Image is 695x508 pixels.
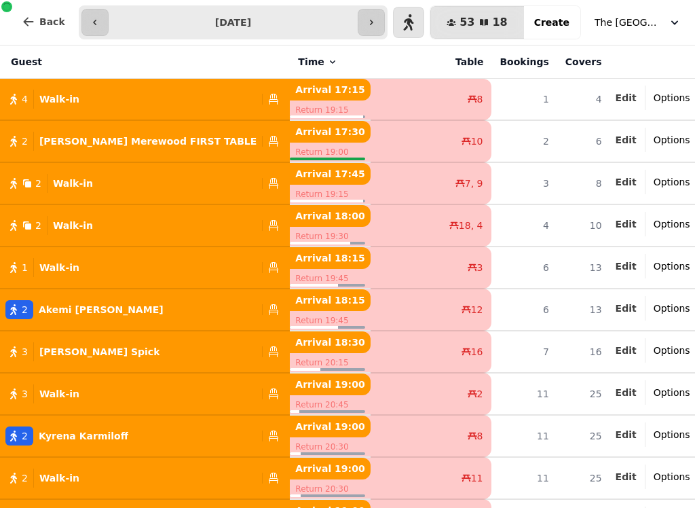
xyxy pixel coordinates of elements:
[654,175,690,189] span: Options
[53,177,93,190] p: Walk-in
[616,344,637,357] button: Edit
[557,247,610,289] td: 13
[586,10,690,35] button: The [GEOGRAPHIC_DATA]
[290,353,370,372] p: Return 20:15
[477,261,483,274] span: 3
[39,429,128,443] p: Kyrena Karmiloff
[290,79,370,101] p: Arrival 17:15
[53,219,93,232] p: Walk-in
[298,55,324,69] span: Time
[654,302,690,315] span: Options
[22,345,28,359] span: 3
[557,120,610,162] td: 6
[22,387,28,401] span: 3
[654,386,690,399] span: Options
[557,331,610,373] td: 16
[616,388,637,397] span: Edit
[290,101,370,120] p: Return 19:15
[39,17,65,26] span: Back
[654,344,690,357] span: Options
[39,471,79,485] p: Walk-in
[471,471,483,485] span: 11
[290,121,370,143] p: Arrival 17:30
[557,204,610,247] td: 10
[430,6,524,39] button: 5318
[22,92,28,106] span: 4
[298,55,337,69] button: Time
[557,415,610,457] td: 25
[654,217,690,231] span: Options
[290,247,370,269] p: Arrival 18:15
[477,387,483,401] span: 2
[22,261,28,274] span: 1
[654,428,690,441] span: Options
[290,269,370,288] p: Return 19:45
[491,79,557,121] td: 1
[22,303,28,316] span: 2
[491,247,557,289] td: 6
[39,387,79,401] p: Walk-in
[290,205,370,227] p: Arrival 18:00
[557,457,610,499] td: 25
[654,259,690,273] span: Options
[616,133,637,147] button: Edit
[491,204,557,247] td: 4
[557,79,610,121] td: 4
[471,134,483,148] span: 10
[616,175,637,189] button: Edit
[595,16,662,29] span: The [GEOGRAPHIC_DATA]
[477,92,483,106] span: 8
[492,17,507,28] span: 18
[616,261,637,271] span: Edit
[290,479,370,498] p: Return 20:30
[35,177,41,190] span: 2
[654,133,690,147] span: Options
[616,346,637,355] span: Edit
[39,261,79,274] p: Walk-in
[654,470,690,484] span: Options
[290,143,370,162] p: Return 19:00
[39,303,164,316] p: Akemi [PERSON_NAME]
[491,373,557,415] td: 11
[491,162,557,204] td: 3
[371,46,492,79] th: Table
[616,217,637,231] button: Edit
[557,162,610,204] td: 8
[35,219,41,232] span: 2
[39,92,79,106] p: Walk-in
[557,46,610,79] th: Covers
[616,430,637,439] span: Edit
[491,289,557,331] td: 6
[491,331,557,373] td: 7
[290,227,370,246] p: Return 19:30
[290,331,370,353] p: Arrival 18:30
[654,91,690,105] span: Options
[616,472,637,482] span: Edit
[459,219,483,232] span: 18, 4
[290,163,370,185] p: Arrival 17:45
[557,373,610,415] td: 25
[290,458,370,479] p: Arrival 19:00
[616,428,637,441] button: Edit
[616,135,637,145] span: Edit
[616,93,637,103] span: Edit
[616,386,637,399] button: Edit
[534,18,569,27] span: Create
[22,429,28,443] span: 2
[471,303,483,316] span: 12
[290,289,370,311] p: Arrival 18:15
[557,289,610,331] td: 13
[523,6,580,39] button: Create
[39,345,160,359] p: [PERSON_NAME] Spick
[22,134,28,148] span: 2
[616,91,637,105] button: Edit
[616,470,637,484] button: Edit
[616,302,637,315] button: Edit
[290,185,370,204] p: Return 19:15
[22,471,28,485] span: 2
[491,120,557,162] td: 2
[471,345,483,359] span: 16
[491,46,557,79] th: Bookings
[290,437,370,456] p: Return 20:30
[491,457,557,499] td: 11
